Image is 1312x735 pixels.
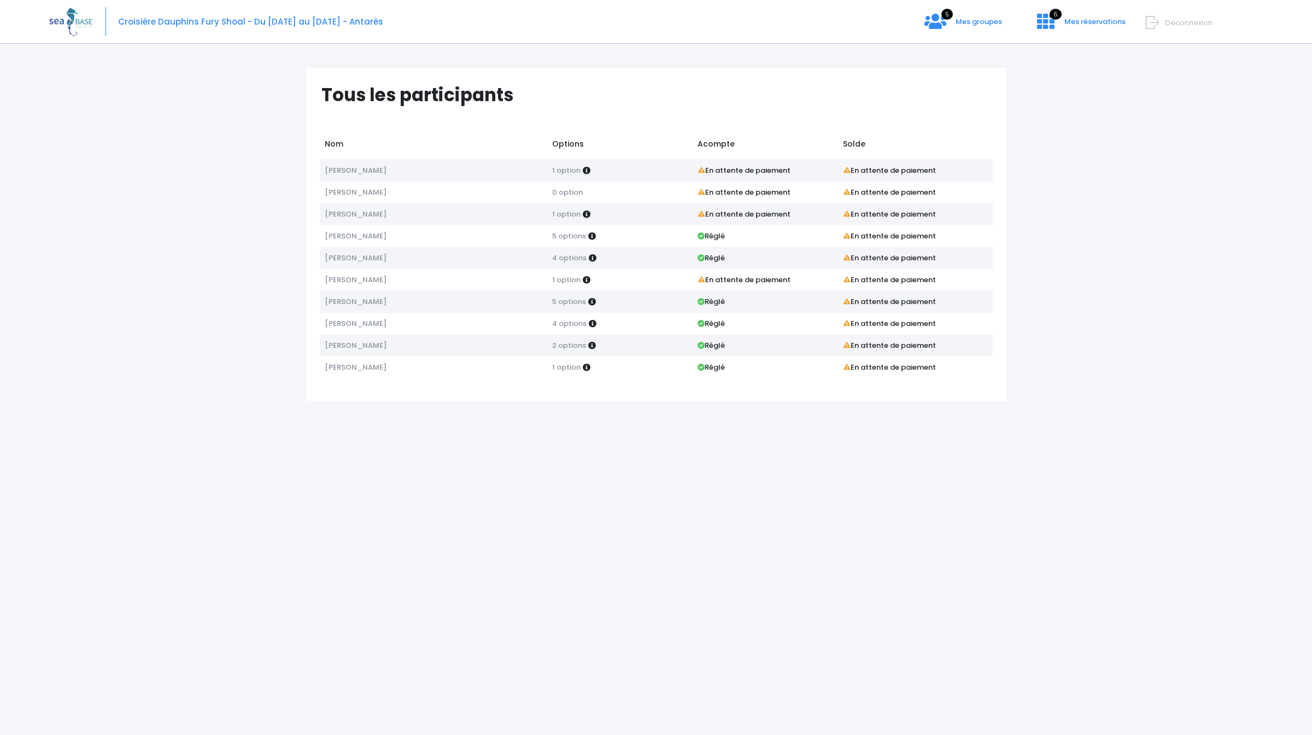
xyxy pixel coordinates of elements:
[320,133,547,159] td: Nom
[325,187,386,197] span: [PERSON_NAME]
[325,275,386,285] span: [PERSON_NAME]
[1064,16,1126,27] span: Mes réservations
[325,318,386,329] span: [PERSON_NAME]
[843,296,936,307] strong: En attente de paiement
[698,209,790,219] strong: En attente de paiement
[325,209,386,219] span: [PERSON_NAME]
[843,318,936,329] strong: En attente de paiement
[325,231,386,241] span: [PERSON_NAME]
[698,296,725,307] strong: Réglé
[1165,17,1213,28] span: Déconnexion
[698,165,790,176] strong: En attente de paiement
[693,133,838,159] td: Acompte
[325,296,386,307] span: [PERSON_NAME]
[552,275,581,285] span: 1 option
[956,16,1002,27] span: Mes groupes
[941,9,953,20] span: 5
[325,165,386,176] span: [PERSON_NAME]
[843,165,936,176] strong: En attente de paiement
[552,318,587,329] span: 4 options
[552,209,581,219] span: 1 option
[547,133,692,159] td: Options
[325,340,386,351] span: [PERSON_NAME]
[843,362,936,372] strong: En attente de paiement
[552,187,583,197] span: 0 option
[118,16,383,27] span: Croisière Dauphins Fury Shoal - Du [DATE] au [DATE] - Antarès
[843,253,936,263] strong: En attente de paiement
[1050,9,1062,20] span: 6
[552,362,581,372] span: 1 option
[843,209,936,219] strong: En attente de paiement
[698,362,725,372] strong: Réglé
[843,340,936,351] strong: En attente de paiement
[552,253,587,263] span: 4 options
[698,231,725,241] strong: Réglé
[698,187,790,197] strong: En attente de paiement
[843,187,936,197] strong: En attente de paiement
[698,253,725,263] strong: Réglé
[325,253,386,263] span: [PERSON_NAME]
[321,84,1001,106] h1: Tous les participants
[552,340,586,351] span: 2 options
[552,296,586,307] span: 5 options
[1028,20,1132,31] a: 6 Mes réservations
[325,362,386,372] span: [PERSON_NAME]
[552,231,586,241] span: 5 options
[698,340,725,351] strong: Réglé
[843,231,936,241] strong: En attente de paiement
[698,275,790,285] strong: En attente de paiement
[698,318,725,329] strong: Réglé
[916,20,1011,31] a: 5 Mes groupes
[838,133,993,159] td: Solde
[843,275,936,285] strong: En attente de paiement
[552,165,581,176] span: 1 option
